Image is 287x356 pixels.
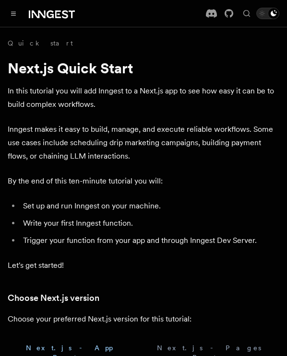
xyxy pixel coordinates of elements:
[8,84,279,111] p: In this tutorial you will add Inngest to a Next.js app to see how easy it can be to build complex...
[20,234,279,247] li: Trigger your function from your app and through Inngest Dev Server.
[241,8,252,19] button: Find something...
[8,123,279,163] p: Inngest makes it easy to build, manage, and execute reliable workflows. Some use cases include sc...
[20,199,279,213] li: Set up and run Inngest on your machine.
[8,59,279,77] h1: Next.js Quick Start
[8,38,73,48] a: Quick start
[256,8,279,19] button: Toggle dark mode
[8,312,279,326] p: Choose your preferred Next.js version for this tutorial:
[8,291,99,305] a: Choose Next.js version
[8,174,279,188] p: By the end of this ten-minute tutorial you will:
[8,259,279,272] p: Let's get started!
[8,8,19,19] button: Toggle navigation
[20,217,279,230] li: Write your first Inngest function.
